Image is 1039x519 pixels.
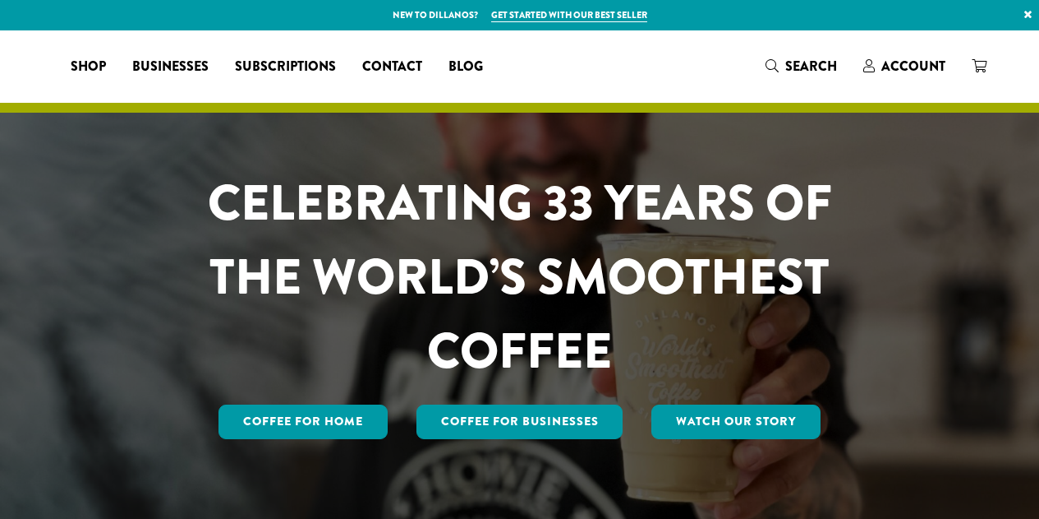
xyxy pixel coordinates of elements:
a: Coffee For Businesses [416,405,623,439]
span: Contact [362,57,422,77]
a: Watch Our Story [651,405,821,439]
a: Search [752,53,850,80]
span: Businesses [132,57,209,77]
a: Get started with our best seller [491,8,647,22]
h1: CELEBRATING 33 YEARS OF THE WORLD’S SMOOTHEST COFFEE [159,166,880,388]
span: Account [881,57,945,76]
span: Subscriptions [235,57,336,77]
span: Blog [448,57,483,77]
a: Coffee for Home [218,405,388,439]
span: Shop [71,57,106,77]
a: Shop [57,53,119,80]
span: Search [785,57,837,76]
